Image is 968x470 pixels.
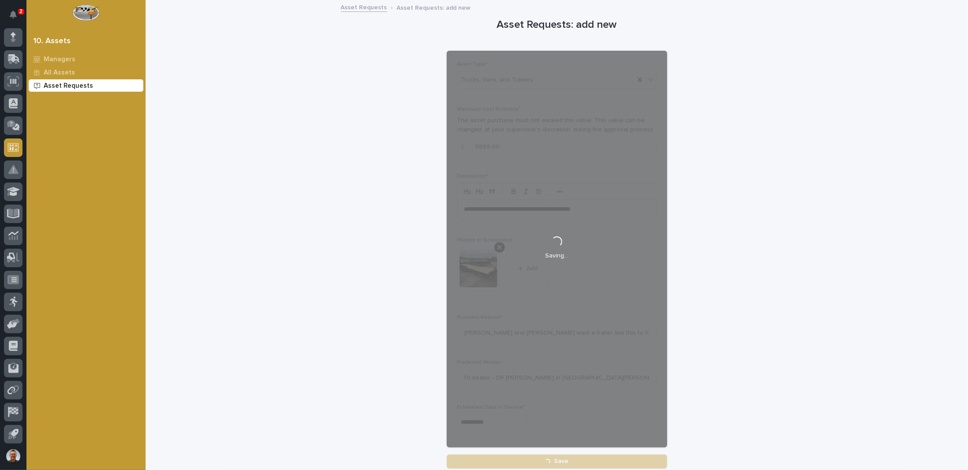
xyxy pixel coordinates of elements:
[44,69,75,77] p: All Assets
[19,8,22,15] p: 2
[397,2,471,12] p: Asset Requests: add new
[341,2,387,12] a: Asset Requests
[44,56,75,63] p: Managers
[44,82,93,90] p: Asset Requests
[4,5,22,24] button: Notifications
[447,455,667,469] button: Save
[26,52,146,66] a: Managers
[26,66,146,79] a: All Assets
[34,37,71,46] div: 10. Assets
[554,457,568,465] span: Save
[447,19,667,31] h1: Asset Requests: add new
[26,79,146,92] a: Asset Requests
[4,447,22,466] button: users-avatar
[11,11,22,25] div: Notifications2
[546,252,568,260] p: Saving…
[73,4,99,21] img: Workspace Logo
